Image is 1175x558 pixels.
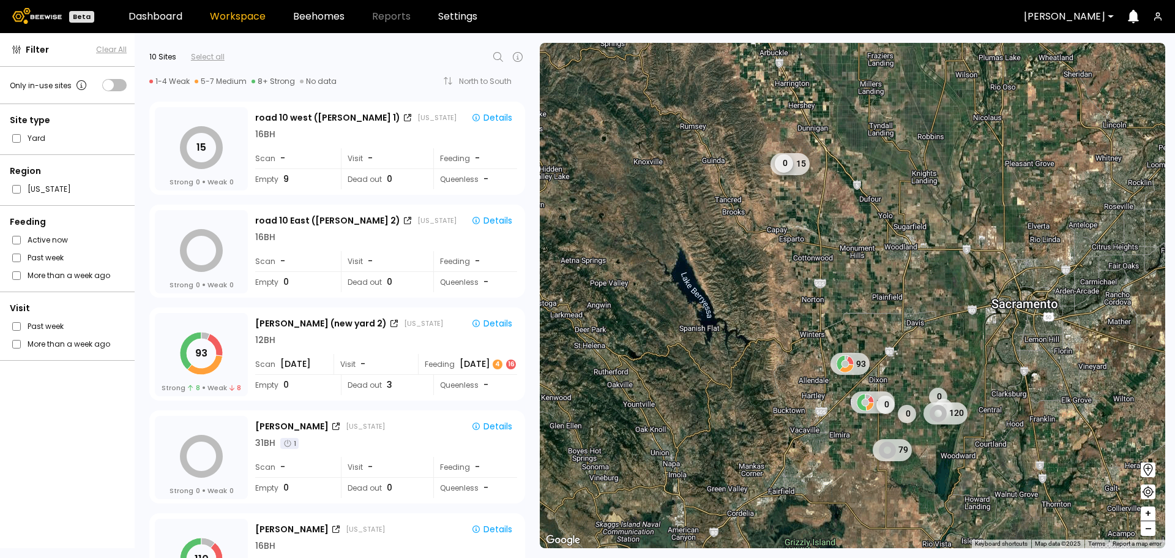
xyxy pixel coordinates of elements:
div: 93 [830,353,870,375]
span: 0 [196,177,200,187]
div: [US_STATE] [417,216,457,225]
label: Past week [28,251,64,264]
div: [DATE] [460,358,517,371]
div: 12 BH [255,334,275,347]
span: 8 [188,383,200,393]
span: - [368,152,373,165]
span: - [368,255,373,268]
div: Visit [341,148,425,168]
span: 0 [283,481,289,494]
div: Feeding [433,457,517,477]
div: No data [300,77,337,86]
div: 5-7 Medium [195,77,247,86]
div: [US_STATE] [346,524,385,534]
span: Clear All [96,44,127,55]
div: Empty [255,375,332,395]
div: 0 [876,395,895,413]
div: Strong Weak [170,486,234,496]
span: 0 [229,177,234,187]
div: Strong Weak [170,280,234,290]
div: Dead out [341,375,425,395]
span: - [368,461,373,473]
div: 0 [934,398,953,417]
button: Keyboard shortcuts [975,540,1028,548]
div: Queenless [433,375,517,395]
div: [PERSON_NAME] [255,420,329,433]
a: Report a map error [1113,540,1162,547]
div: 16 BH [255,128,275,141]
div: Feeding [418,354,517,374]
div: Empty [255,478,332,498]
div: [PERSON_NAME] (new yard 2) [255,317,387,330]
div: Dead out [341,272,425,292]
div: Empty [255,169,332,189]
span: 9 [283,173,289,186]
span: - [483,379,488,391]
div: 79 [873,439,912,461]
span: + [1144,506,1152,521]
div: 110 [851,391,895,413]
div: Details [471,112,512,123]
span: – [1145,521,1152,537]
div: 120 [923,402,968,424]
span: 0 [387,173,392,186]
label: More than a week ago [28,337,110,350]
div: - [475,152,481,165]
label: [US_STATE] [28,183,71,195]
span: 0 [283,276,289,288]
div: 4 [493,360,502,369]
span: 0 [196,486,200,496]
span: - [360,358,365,371]
label: More than a week ago [28,269,110,282]
label: Active now [28,233,68,246]
div: [US_STATE] [346,421,385,431]
div: Queenless [433,478,517,498]
div: North to South [459,78,520,85]
div: road 10 west ([PERSON_NAME] 1) [255,111,400,124]
button: Details [466,315,517,331]
div: 1 [280,438,299,449]
div: Feeding [10,216,127,228]
button: + [1141,507,1155,521]
div: Site type [10,114,127,127]
div: Queenless [433,169,517,189]
div: 31 BH [255,437,275,450]
div: Queenless [433,272,517,292]
span: 0 [229,280,234,290]
div: 16 [506,360,516,369]
button: Details [466,213,517,228]
div: 0 [898,404,916,423]
span: Reports [372,12,411,21]
div: Scan [255,148,332,168]
div: - [475,461,481,473]
span: Filter [26,43,49,56]
span: - [483,276,488,288]
a: Terms (opens in new tab) [1088,540,1105,547]
div: 15 [770,153,810,175]
span: 0 [283,379,289,391]
div: [US_STATE] [417,113,457,123]
div: [PERSON_NAME] [255,523,329,536]
span: 0 [196,280,200,290]
div: - [475,255,481,268]
div: 1-4 Weak [149,77,190,86]
div: Details [471,215,512,226]
button: Details [466,110,517,126]
div: 16 BH [255,231,275,244]
div: Scan [255,354,332,374]
div: Dead out [341,169,425,189]
span: 0 [229,486,234,496]
span: - [280,152,285,165]
div: Empty [255,272,332,292]
div: 8+ Strong [252,77,295,86]
div: Details [471,524,512,535]
span: 3 [387,379,392,391]
a: Workspace [210,12,266,21]
div: Scan [255,457,332,477]
button: – [1141,521,1155,536]
div: 0 [929,387,947,405]
span: 8 [229,383,241,393]
div: 16 BH [255,540,275,552]
label: Yard [28,132,45,145]
span: 0 [387,276,392,288]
